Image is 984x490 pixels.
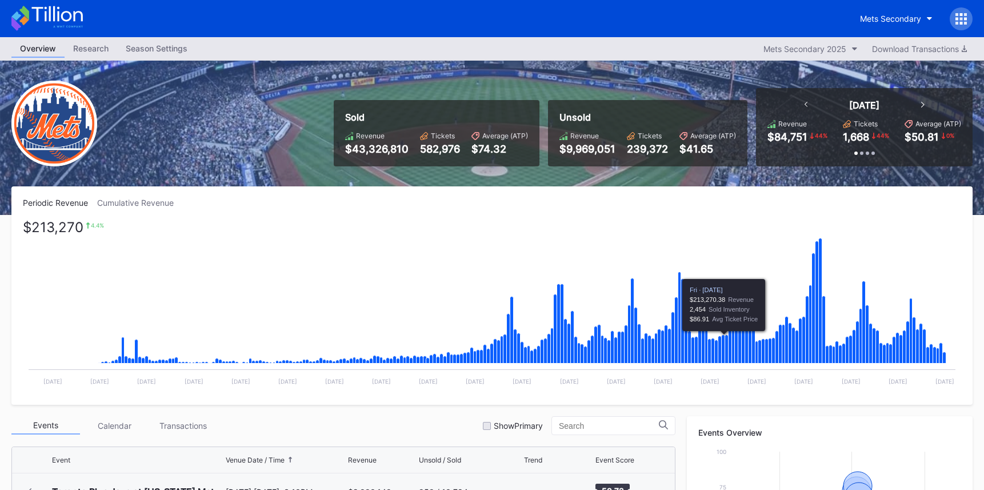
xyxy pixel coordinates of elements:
a: Overview [11,40,65,58]
div: $84,751 [767,131,807,143]
text: [DATE] [185,378,203,385]
div: 4.4 % [91,222,104,229]
div: 239,372 [627,143,668,155]
text: [DATE] [231,378,250,385]
div: Revenue [356,132,385,140]
div: Events Overview [698,428,961,437]
text: [DATE] [419,378,438,385]
text: [DATE] [137,378,156,385]
text: [DATE] [747,378,766,385]
text: [DATE] [466,378,485,385]
div: Mets Secondary 2025 [763,44,846,54]
text: [DATE] [278,378,297,385]
div: Sold [345,111,528,123]
div: Calendar [80,417,149,435]
text: [DATE] [607,378,626,385]
div: 1,668 [843,131,869,143]
button: Mets Secondary 2025 [758,41,863,57]
div: Tickets [854,119,878,128]
div: Venue Date / Time [226,456,285,464]
text: [DATE] [325,378,344,385]
div: 582,976 [420,143,460,155]
text: [DATE] [43,378,62,385]
div: Events [11,417,80,435]
text: [DATE] [90,378,109,385]
div: Research [65,40,117,57]
svg: Chart title [23,222,961,393]
button: Mets Secondary [851,8,941,29]
div: $213,270 [23,222,83,233]
div: $74.32 [471,143,528,155]
div: Revenue [570,132,599,140]
div: Average (ATP) [482,132,528,140]
div: Event Score [595,456,634,464]
a: Season Settings [117,40,196,58]
div: Event [52,456,70,464]
div: Revenue [778,119,807,128]
div: $9,969,051 [559,143,615,155]
text: [DATE] [654,378,673,385]
div: Download Transactions [872,44,967,54]
div: 0 % [945,131,955,140]
div: Tickets [638,132,662,140]
div: $50.81 [905,131,939,143]
text: [DATE] [372,378,391,385]
div: 44 % [875,131,890,140]
input: Search [559,421,659,431]
text: [DATE] [701,378,719,385]
div: Unsold / Sold [419,456,461,464]
div: Mets Secondary [860,14,921,23]
button: Download Transactions [866,41,973,57]
text: [DATE] [842,378,861,385]
div: Unsold [559,111,736,123]
div: Transactions [149,417,217,435]
div: Trend [524,456,542,464]
div: $41.65 [679,143,736,155]
a: Research [65,40,117,58]
div: $43,326,810 [345,143,409,155]
div: Average (ATP) [690,132,736,140]
div: 44 % [814,131,829,140]
text: 100 [717,448,726,455]
div: Season Settings [117,40,196,57]
div: [DATE] [849,99,879,111]
text: [DATE] [889,378,907,385]
div: Average (ATP) [915,119,961,128]
div: Show Primary [494,421,543,431]
text: [DATE] [935,378,954,385]
div: Revenue [348,456,377,464]
text: [DATE] [513,378,531,385]
div: Cumulative Revenue [97,198,183,208]
text: [DATE] [794,378,813,385]
div: Periodic Revenue [23,198,97,208]
text: [DATE] [560,378,579,385]
div: Tickets [431,132,455,140]
img: New-York-Mets-Transparent.png [11,81,97,166]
